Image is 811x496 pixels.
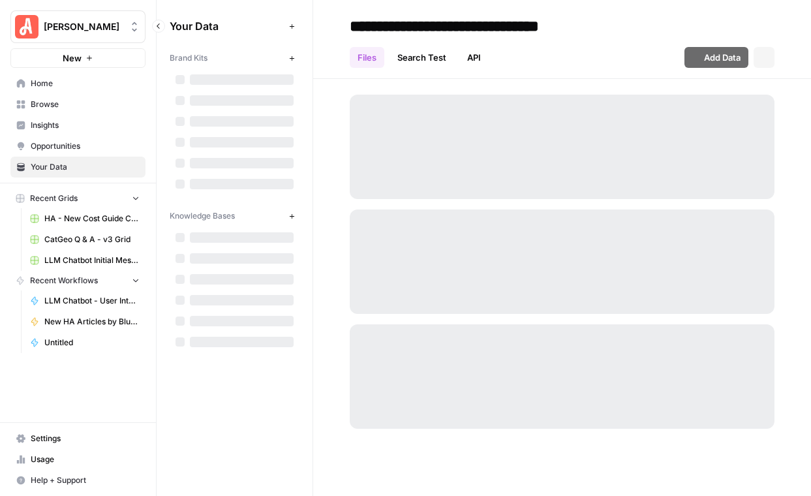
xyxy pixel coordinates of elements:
[63,52,82,65] span: New
[15,15,38,39] img: Angi Logo
[10,136,145,157] a: Opportunities
[684,47,748,68] button: Add Data
[24,229,145,250] a: CatGeo Q & A - v3 Grid
[10,10,145,43] button: Workspace: Angi
[10,449,145,470] a: Usage
[24,208,145,229] a: HA - New Cost Guide Creation Grid
[44,295,140,307] span: LLM Chatbot - User Intent Tagging
[170,210,235,222] span: Knowledge Bases
[704,51,741,64] span: Add Data
[10,271,145,290] button: Recent Workflows
[170,18,284,34] span: Your Data
[30,275,98,287] span: Recent Workflows
[170,52,207,64] span: Brand Kits
[24,250,145,271] a: LLM Chatbot Initial Message Intent
[350,47,384,68] a: Files
[24,311,145,332] a: New HA Articles by Blueprint
[24,332,145,353] a: Untitled
[31,140,140,152] span: Opportunities
[31,161,140,173] span: Your Data
[10,73,145,94] a: Home
[44,213,140,225] span: HA - New Cost Guide Creation Grid
[390,47,454,68] a: Search Test
[10,115,145,136] a: Insights
[44,316,140,328] span: New HA Articles by Blueprint
[44,234,140,245] span: CatGeo Q & A - v3 Grid
[459,47,489,68] a: API
[31,119,140,131] span: Insights
[44,337,140,349] span: Untitled
[24,290,145,311] a: LLM Chatbot - User Intent Tagging
[10,157,145,178] a: Your Data
[44,255,140,266] span: LLM Chatbot Initial Message Intent
[10,428,145,449] a: Settings
[10,189,145,208] button: Recent Grids
[30,193,78,204] span: Recent Grids
[31,433,140,444] span: Settings
[31,454,140,465] span: Usage
[31,78,140,89] span: Home
[44,20,123,33] span: [PERSON_NAME]
[10,48,145,68] button: New
[10,470,145,491] button: Help + Support
[31,474,140,486] span: Help + Support
[10,94,145,115] a: Browse
[31,99,140,110] span: Browse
